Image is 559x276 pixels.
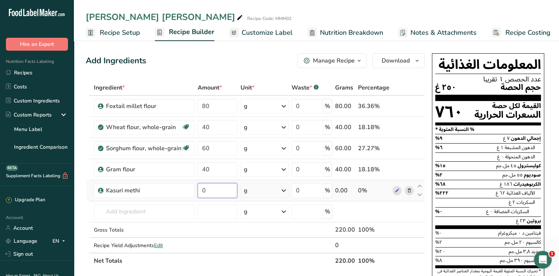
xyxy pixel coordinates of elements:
span: ٠ غ [497,152,504,162]
span: حجم الحصة [501,83,541,92]
a: Recipe Costing [491,24,551,41]
span: الألياف الغذائية [507,188,535,198]
div: Upgrade Plan [6,196,45,204]
div: Foxtail millet flour [106,102,190,111]
span: Percentage [358,83,389,92]
span: الدهون المتحولة [505,152,535,162]
span: Amount [198,83,222,92]
span: ١٨٦ غ [500,179,512,189]
span: السكريات [517,197,535,208]
span: ٦٨% [435,179,446,189]
div: 0 [335,241,355,250]
a: Language [6,235,37,248]
div: EN [52,236,68,245]
div: 18.18% [358,165,389,174]
span: ٦٢ غ [496,188,505,198]
span: Notes & Attachments [410,28,477,38]
span: إجمالي الدهون [511,133,541,144]
span: Customize Label [242,28,293,38]
div: 80.00 [335,102,355,111]
span: ٢% [435,237,442,248]
span: ٠ غ [486,206,493,217]
span: الدهون المشبعة [505,142,535,153]
span: Edit [154,242,163,249]
span: ٢٣ غ [516,216,526,226]
span: كوليسترول [518,161,541,171]
a: Customize Label [229,24,293,41]
span: ٢% [435,170,443,180]
span: ٢ غ [509,197,515,208]
span: ٢٢٢% [435,188,449,198]
span: كالسيوم [526,237,541,248]
span: ٨% [435,255,442,266]
div: ٧٦٠ [435,102,463,122]
div: g [243,123,247,132]
button: Hire an Expert [6,38,68,51]
div: [PERSON_NAME] [PERSON_NAME] [86,10,244,24]
span: ٤٥ مل.جم [496,161,517,171]
div: 0.00 [335,186,355,195]
div: عدد الحصص ١ تقريبا [435,75,541,83]
div: 60.00 [335,144,355,153]
div: 40.00 [335,165,355,174]
a: Notes & Attachments [398,24,477,41]
span: ٣٩٠ مل.جم [500,255,523,266]
span: 1 [549,251,555,257]
h1: المعلومات الغذائية [435,57,541,74]
span: ٠ ميكروغرام [498,228,521,238]
div: السعرات الحرارية [474,110,541,120]
span: حديد [531,246,541,257]
th: 220.00 [334,253,357,268]
span: ١ غ [497,142,504,153]
div: g [243,102,247,111]
span: ٣٫٨ مل.جم [509,246,530,257]
span: Recipe Costing [505,28,551,38]
div: Add Ingredients [86,55,146,67]
div: Wheat flour, whole-grain [106,123,181,132]
div: Waste [292,83,318,92]
div: القيمة لكل حصة [474,102,541,110]
span: Download [382,56,410,65]
div: g [243,165,247,174]
div: g [243,186,247,195]
div: 27.27% [358,144,389,153]
span: الكربوهيدرات [514,179,541,189]
div: 18.18% [358,123,389,132]
span: السكريات المضافة [494,206,529,217]
div: Manage Recipe [313,56,355,65]
span: ٥٥ مل.جم [502,170,523,180]
div: Sorghum flour, whole-grain [106,144,181,153]
span: Unit [240,83,254,92]
div: 40.00 [335,123,355,132]
span: بروتين [527,216,541,226]
div: 36.36% [358,102,389,111]
button: Download [372,53,425,68]
div: g [243,207,247,216]
span: Recipe Builder [169,27,214,37]
span: ٢٠ مل.جم [505,237,525,248]
button: Manage Recipe [297,53,367,68]
iframe: Intercom live chat [534,251,552,269]
th: 100% [357,253,391,268]
div: 100% [358,225,389,234]
span: بوتاسيوم [524,255,541,266]
span: Recipe Setup [100,28,140,38]
div: g [243,144,247,153]
div: Recipe Code: MMM02 [247,15,292,22]
a: Nutrition Breakdown [307,24,383,41]
div: BETA [6,165,18,171]
th: Net Totals [92,253,334,268]
span: ٦% [435,142,443,153]
span: ٢٠% [435,246,445,257]
div: Gross Totals [94,226,195,234]
div: Custom Reports [6,111,52,119]
span: Ingredient [94,83,125,92]
span: ٠% [435,206,443,217]
div: Kasuri methi [106,186,190,195]
span: ٩% [435,133,443,144]
div: Gram flour [106,165,190,174]
a: Recipe Builder [155,24,214,41]
div: 220.00 [335,225,355,234]
span: ٧ غ [503,133,510,144]
span: ٢٥٠ غ [435,83,456,92]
